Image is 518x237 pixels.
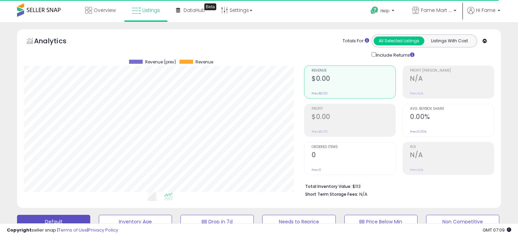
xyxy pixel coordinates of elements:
small: Prev: $0.00 [312,130,328,134]
span: Avg. Buybox Share [410,107,494,111]
button: Needs to Reprice [262,215,335,228]
span: Revenue [312,69,395,73]
button: Default [17,215,90,228]
button: All Selected Listings [374,36,424,45]
div: Include Returns [366,51,423,59]
a: Privacy Policy [88,227,118,233]
button: BB Drop in 7d [180,215,254,228]
small: Prev: N/A [410,168,423,172]
button: Non Competitive [426,215,499,228]
strong: Copyright [7,227,32,233]
h2: 0.00% [410,113,494,122]
small: Prev: 0 [312,168,321,172]
span: DataHub [184,7,205,14]
span: Ordered Items [312,145,395,149]
h2: $0.00 [312,113,395,122]
small: Prev: N/A [410,91,423,95]
a: Help [365,1,401,22]
span: Hi Fame [476,7,496,14]
h5: Analytics [34,36,80,47]
span: ROI [410,145,494,149]
button: Listings With Cost [424,36,475,45]
span: Profit [PERSON_NAME] [410,69,494,73]
h2: $0.00 [312,75,395,84]
h2: N/A [410,75,494,84]
span: Profit [312,107,395,111]
i: Get Help [370,6,379,15]
span: Overview [94,7,116,14]
div: seller snap | | [7,227,118,234]
b: Short Term Storage Fees: [305,191,358,197]
small: Prev: 0.00% [410,130,426,134]
button: BB Price Below Min [344,215,418,228]
span: 2025-10-14 07:09 GMT [483,227,511,233]
div: Totals For [343,38,369,44]
button: Inventory Age [99,215,172,228]
span: Fame Mart CA [421,7,452,14]
a: Hi Fame [467,7,500,22]
h2: 0 [312,151,395,160]
span: Help [380,8,390,14]
span: Revenue [195,60,213,64]
span: Revenue (prev) [145,60,176,64]
span: Listings [142,7,160,14]
b: Total Inventory Value: [305,183,351,189]
h2: N/A [410,151,494,160]
span: N/A [359,191,367,197]
a: Terms of Use [58,227,87,233]
li: $113 [305,182,489,190]
small: Prev: $0.00 [312,91,328,95]
div: Tooltip anchor [204,3,216,10]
